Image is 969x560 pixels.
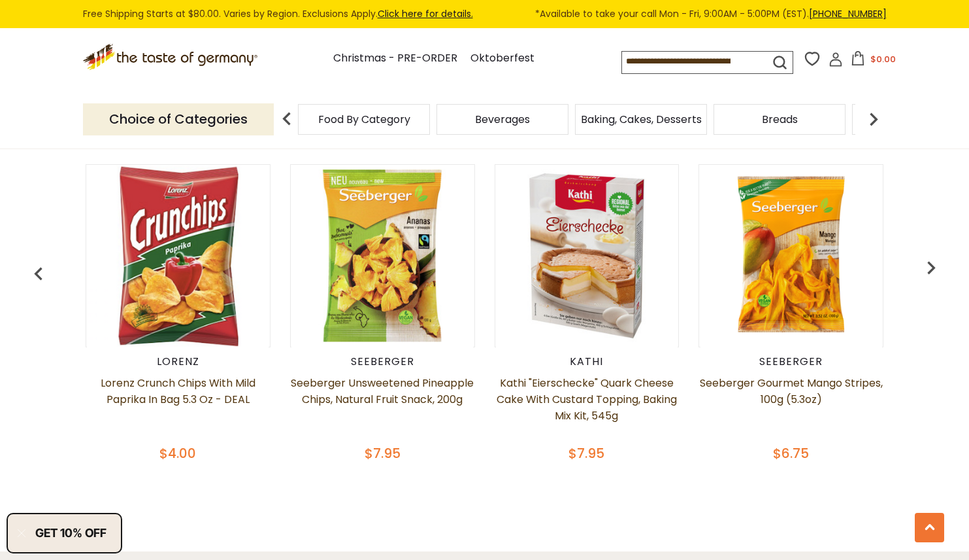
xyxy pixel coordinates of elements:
p: Choice of Categories [83,103,274,135]
img: Lorenz Crunch Chips with Mild Paprika in Bag 5.3 oz - DEAL [87,165,269,347]
img: previous arrow [25,261,52,287]
div: $4.00 [86,444,271,463]
img: previous arrow [274,106,300,132]
span: *Available to take your call Mon - Fri, 9:00AM - 5:00PM (EST). [535,7,887,22]
a: Click here for details. [378,7,473,20]
a: Breads [762,114,798,124]
a: [PHONE_NUMBER] [809,7,887,20]
img: next arrow [861,106,887,132]
a: Lorenz Crunch Chips with Mild Paprika in Bag 5.3 oz - DEAL [86,375,271,440]
a: Oktoberfest [470,50,534,67]
a: Food By Category [318,114,410,124]
a: Christmas - PRE-ORDER [333,50,457,67]
a: Seeberger Unsweetened Pineapple Chips, Natural Fruit Snack, 200g [290,375,475,440]
a: Baking, Cakes, Desserts [581,114,702,124]
img: previous arrow [918,254,944,281]
button: $0.00 [846,51,901,71]
div: Seeberger [290,355,475,368]
img: Seeberger Unsweetened Pineapple Chips, Natural Fruit Snack, 200g [291,165,473,347]
div: Lorenz [86,355,271,368]
span: $0.00 [870,53,896,65]
div: Seeberger [698,355,883,368]
div: $7.95 [290,444,475,463]
a: Kathi "Eierschecke" Quark Cheese Cake with Custard Topping, Baking Mix Kit, 545g [495,375,680,440]
div: Free Shipping Starts at $80.00. Varies by Region. Exclusions Apply. [83,7,887,22]
div: Kathi [495,355,680,368]
a: Seeberger Gourmet Mango Stripes, 100g (5.3oz) [698,375,883,440]
img: Seeberger Gourmet Mango Stripes, 100g (5.3oz) [700,165,882,347]
a: Beverages [475,114,530,124]
div: $6.75 [698,444,883,463]
div: $7.95 [495,444,680,463]
img: Kathi [496,165,678,347]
